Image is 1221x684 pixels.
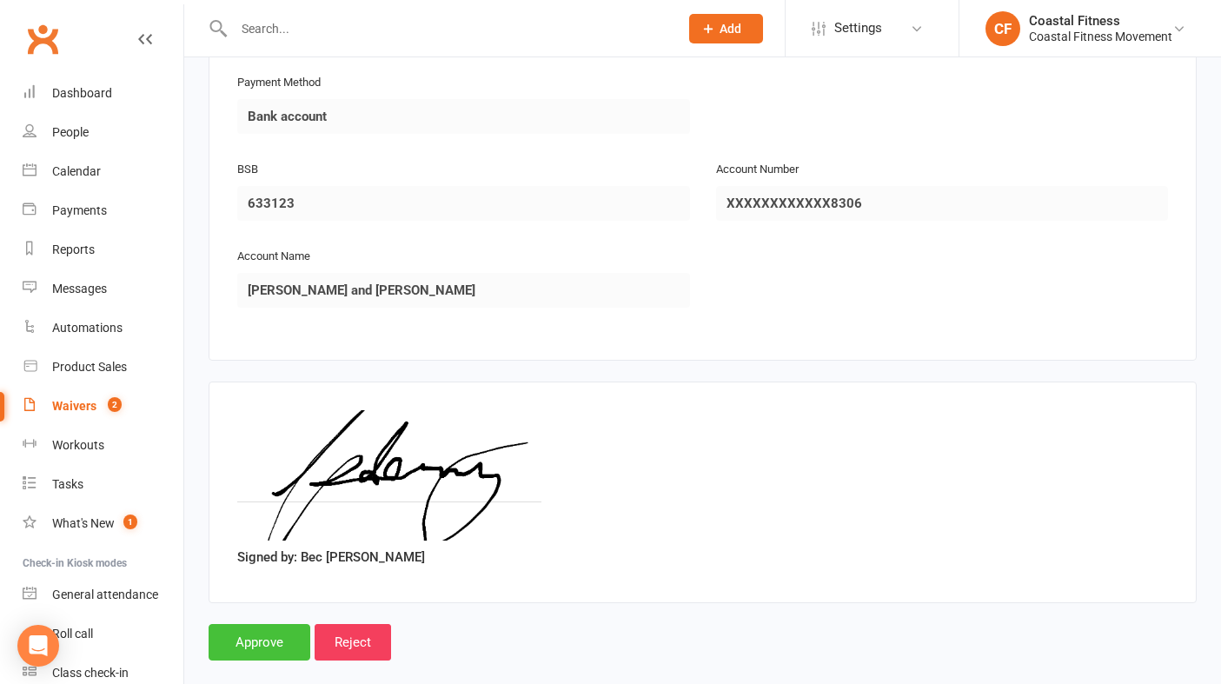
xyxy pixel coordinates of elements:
[23,113,183,152] a: People
[52,627,93,641] div: Roll call
[23,504,183,543] a: What's New1
[985,11,1020,46] div: CF
[23,230,183,269] a: Reports
[720,22,741,36] span: Add
[229,17,667,41] input: Search...
[237,410,541,541] img: image1758066177.png
[23,152,183,191] a: Calendar
[108,397,122,412] span: 2
[123,515,137,529] span: 1
[52,516,115,530] div: What's New
[237,248,310,266] label: Account Name
[21,17,64,61] a: Clubworx
[237,161,258,179] label: BSB
[23,575,183,614] a: General attendance kiosk mode
[52,438,104,452] div: Workouts
[315,624,391,661] input: Reject
[834,9,882,48] span: Settings
[1029,13,1172,29] div: Coastal Fitness
[52,666,129,680] div: Class check-in
[52,588,158,601] div: General attendance
[237,74,321,92] label: Payment Method
[23,309,183,348] a: Automations
[52,203,107,217] div: Payments
[17,625,59,667] div: Open Intercom Messenger
[237,547,425,568] label: Signed by: Bec [PERSON_NAME]
[716,161,799,179] label: Account Number
[237,31,1168,58] h3: Payment Authority
[1029,29,1172,44] div: Coastal Fitness Movement
[209,624,310,661] input: Approve
[23,426,183,465] a: Workouts
[52,164,101,178] div: Calendar
[52,399,96,413] div: Waivers
[52,321,123,335] div: Automations
[52,360,127,374] div: Product Sales
[23,191,183,230] a: Payments
[23,348,183,387] a: Product Sales
[23,387,183,426] a: Waivers 2
[52,125,89,139] div: People
[23,614,183,654] a: Roll call
[52,477,83,491] div: Tasks
[52,86,112,100] div: Dashboard
[52,242,95,256] div: Reports
[23,465,183,504] a: Tasks
[52,282,107,296] div: Messages
[689,14,763,43] button: Add
[23,74,183,113] a: Dashboard
[23,269,183,309] a: Messages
